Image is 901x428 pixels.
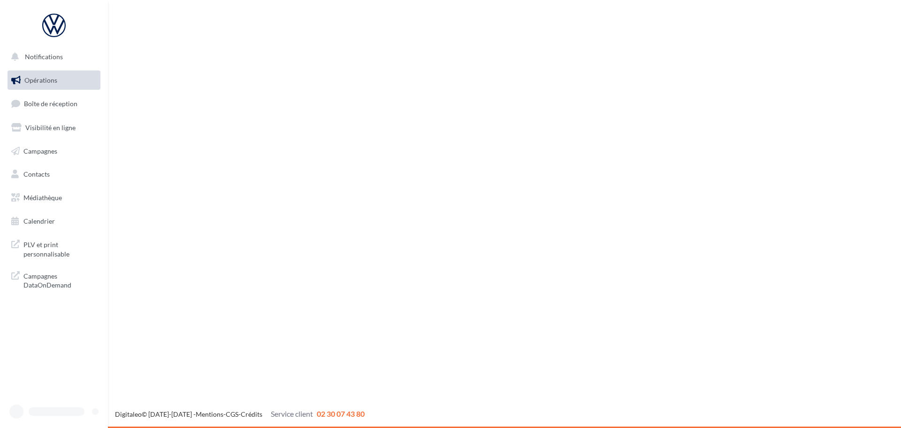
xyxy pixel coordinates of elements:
a: Crédits [241,410,262,418]
a: Opérations [6,70,102,90]
a: Boîte de réception [6,93,102,114]
a: Calendrier [6,211,102,231]
span: © [DATE]-[DATE] - - - [115,410,365,418]
a: Médiathèque [6,188,102,208]
a: CGS [226,410,238,418]
a: Campagnes [6,141,102,161]
span: Service client [271,409,313,418]
a: PLV et print personnalisable [6,234,102,262]
a: Campagnes DataOnDemand [6,266,102,294]
span: Calendrier [23,217,55,225]
span: Visibilité en ligne [25,124,76,132]
span: Opérations [24,76,57,84]
a: Mentions [196,410,223,418]
span: Notifications [25,53,63,61]
span: Médiathèque [23,194,62,202]
span: Boîte de réception [24,100,77,108]
a: Visibilité en ligne [6,118,102,138]
span: Contacts [23,170,50,178]
a: Digitaleo [115,410,142,418]
span: Campagnes DataOnDemand [23,270,97,290]
span: Campagnes [23,147,57,155]
button: Notifications [6,47,99,67]
span: PLV et print personnalisable [23,238,97,258]
span: 02 30 07 43 80 [317,409,365,418]
a: Contacts [6,164,102,184]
